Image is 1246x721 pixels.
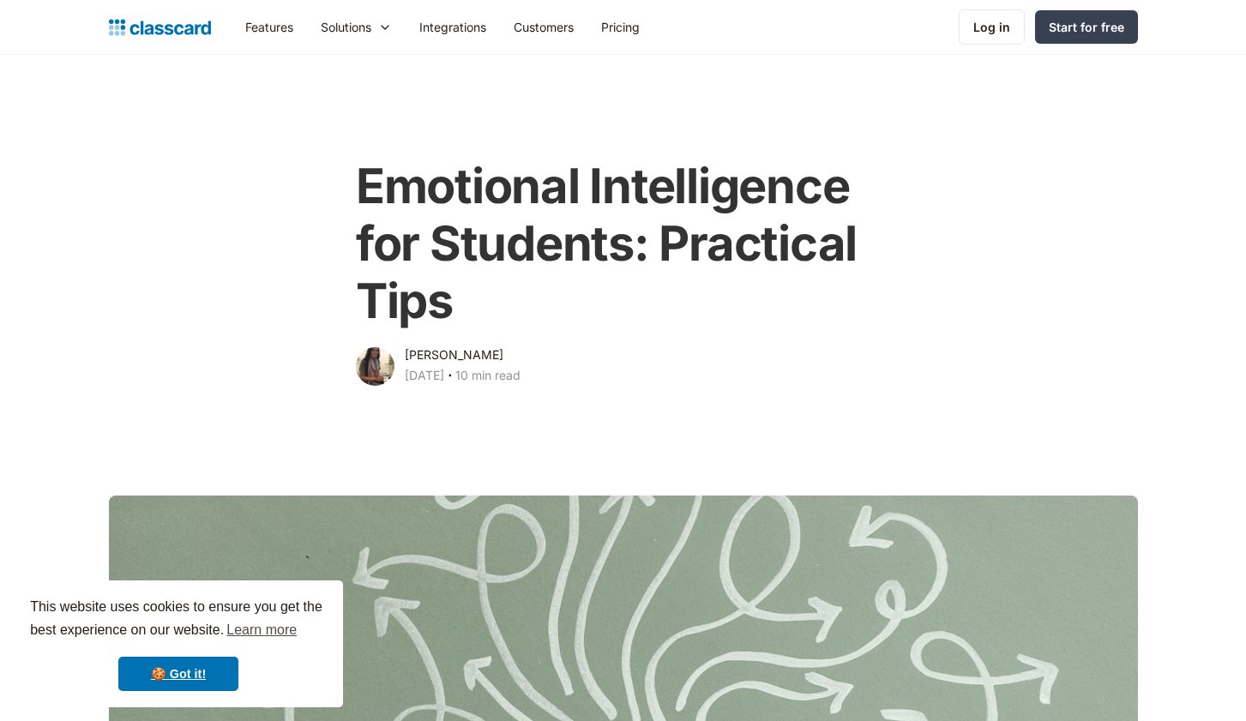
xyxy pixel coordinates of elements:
[30,597,327,643] span: This website uses cookies to ensure you get the best experience on our website.
[444,365,455,389] div: ‧
[321,18,371,36] div: Solutions
[232,8,307,46] a: Features
[224,617,299,643] a: learn more about cookies
[356,158,890,331] h1: Emotional Intelligence for Students‍: Practical Tips
[406,8,500,46] a: Integrations
[307,8,406,46] div: Solutions
[1049,18,1124,36] div: Start for free
[455,365,521,386] div: 10 min read
[405,345,503,365] div: [PERSON_NAME]
[118,657,238,691] a: dismiss cookie message
[405,365,444,386] div: [DATE]
[587,8,653,46] a: Pricing
[500,8,587,46] a: Customers
[959,9,1025,45] a: Log in
[109,15,211,39] a: home
[973,18,1010,36] div: Log in
[1035,10,1138,44] a: Start for free
[14,580,343,707] div: cookieconsent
